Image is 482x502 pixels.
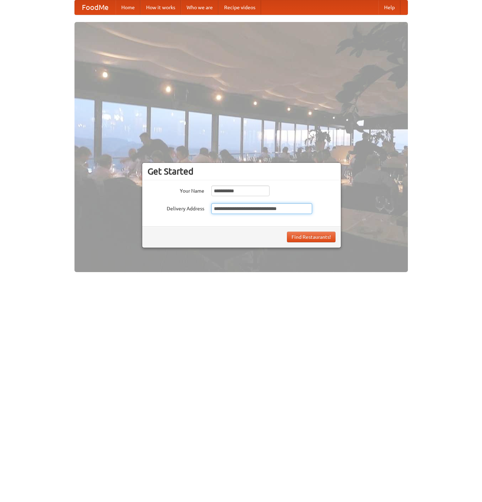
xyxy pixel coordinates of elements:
a: How it works [140,0,181,15]
a: FoodMe [75,0,116,15]
button: Find Restaurants! [287,232,336,242]
label: Your Name [148,186,204,194]
label: Delivery Address [148,203,204,212]
h3: Get Started [148,166,336,177]
a: Recipe videos [218,0,261,15]
a: Who we are [181,0,218,15]
a: Home [116,0,140,15]
a: Help [378,0,400,15]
